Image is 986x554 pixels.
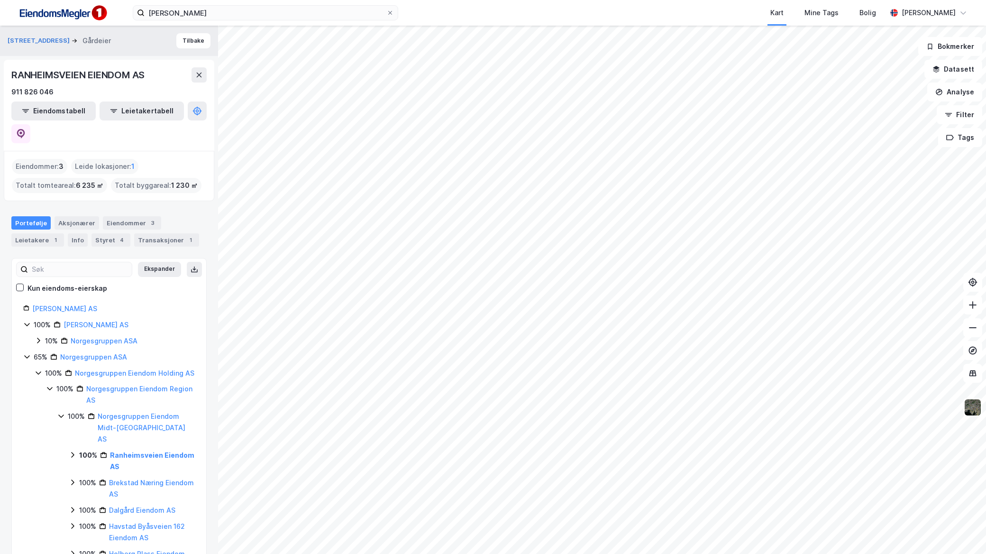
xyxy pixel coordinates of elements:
div: Eiendommer : [12,159,67,174]
button: Eiendomstabell [11,102,96,120]
button: [STREET_ADDRESS] [8,36,72,46]
div: 1 [186,235,195,245]
span: 1 230 ㎡ [171,180,198,191]
div: Totalt tomteareal : [12,178,107,193]
a: Brekstad Næring Eiendom AS [109,479,194,498]
a: Norgesgruppen Eiendom Holding AS [75,369,194,377]
button: Analyse [927,83,982,102]
div: 10% [45,335,58,347]
a: Norgesgruppen Eiendom Region AS [86,385,192,404]
a: Norgesgruppen ASA [71,337,137,345]
span: 1 [131,161,135,172]
a: Ranheimsveien Eiendom AS [110,451,194,471]
button: Bokmerker [918,37,982,56]
span: 6 235 ㎡ [76,180,103,191]
div: Mine Tags [804,7,839,18]
div: 100% [34,319,51,331]
button: Filter [937,105,982,124]
a: Norgesgruppen Eiendom Midt-[GEOGRAPHIC_DATA] AS [98,412,185,443]
div: 4 [117,235,127,245]
div: Info [68,233,88,247]
div: 100% [79,477,96,489]
div: 3 [148,218,157,228]
div: 100% [79,450,97,461]
div: RANHEIMSVEIEN EIENDOM AS [11,67,146,83]
div: 100% [56,383,73,395]
button: Tags [938,128,982,147]
a: Havstad Byåsveien 162 Eiendom AS [109,522,185,542]
img: 9k= [964,398,982,416]
div: Aksjonærer [55,216,99,230]
a: Norgesgruppen ASA [60,353,127,361]
div: Transaksjoner [134,233,199,247]
div: Totalt byggareal : [111,178,201,193]
div: Gårdeier [82,35,111,46]
input: Søk på adresse, matrikkel, gårdeiere, leietakere eller personer [145,6,386,20]
a: [PERSON_NAME] AS [64,321,128,329]
iframe: Chat Widget [939,508,986,554]
div: Portefølje [11,216,51,230]
span: 3 [59,161,64,172]
input: Søk [28,262,132,277]
button: Datasett [924,60,982,79]
div: 911 826 046 [11,86,54,98]
div: 100% [68,411,85,422]
div: Eiendommer [103,216,161,230]
div: Kontrollprogram for chat [939,508,986,554]
div: 65% [34,351,47,363]
div: Bolig [859,7,876,18]
div: Leietakere [11,233,64,247]
button: Ekspander [138,262,181,277]
img: F4PB6Px+NJ5v8B7XTbfpPpyloAAAAASUVORK5CYII= [15,2,110,24]
div: Styret [91,233,130,247]
div: Kun eiendoms-eierskap [27,283,107,294]
button: Tilbake [176,33,210,48]
a: Dalgård Eiendom AS [109,506,175,514]
button: Leietakertabell [100,102,184,120]
div: 1 [51,235,60,245]
div: [PERSON_NAME] [902,7,956,18]
div: Leide lokasjoner : [71,159,138,174]
div: 100% [79,505,96,516]
div: Kart [770,7,784,18]
div: 100% [45,368,62,379]
a: [PERSON_NAME] AS [32,305,97,313]
div: 100% [79,521,96,532]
